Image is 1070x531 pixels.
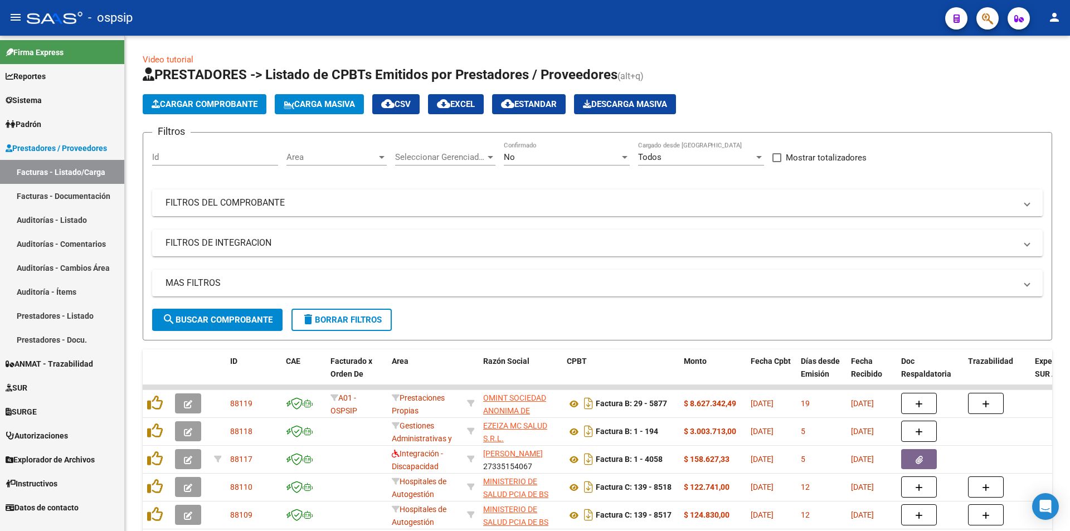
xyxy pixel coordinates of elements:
span: EXCEL [437,99,475,109]
span: 88119 [230,399,252,408]
strong: Factura C: 139 - 8517 [596,511,672,520]
span: SURGE [6,406,37,418]
span: Padrón [6,118,41,130]
mat-icon: cloud_download [501,97,514,110]
span: 88117 [230,455,252,464]
span: Razón Social [483,357,529,366]
mat-panel-title: MAS FILTROS [166,277,1016,289]
span: Todos [638,152,662,162]
mat-icon: cloud_download [381,97,395,110]
div: 30626983398 [483,503,558,527]
span: [DATE] [751,427,774,436]
span: EZEIZA MC SALUD S.R.L. [483,421,547,443]
button: Descarga Masiva [574,94,676,114]
datatable-header-cell: Monto [679,349,746,398]
mat-expansion-panel-header: FILTROS DEL COMPROBANTE [152,189,1043,216]
mat-panel-title: FILTROS DEL COMPROBANTE [166,197,1016,209]
div: 30626983398 [483,475,558,499]
span: Seleccionar Gerenciador [395,152,485,162]
span: Area [286,152,377,162]
span: 88109 [230,510,252,519]
i: Descargar documento [581,506,596,524]
span: Area [392,357,408,366]
span: 88110 [230,483,252,491]
i: Descargar documento [581,450,596,468]
span: Datos de contacto [6,501,79,514]
span: Mostrar totalizadores [786,151,867,164]
span: - ospsip [88,6,133,30]
mat-icon: menu [9,11,22,24]
span: Autorizaciones [6,430,68,442]
span: [DATE] [851,483,874,491]
h3: Filtros [152,124,191,139]
mat-expansion-panel-header: FILTROS DE INTEGRACION [152,230,1043,256]
datatable-header-cell: Fecha Cpbt [746,349,796,398]
strong: Factura B: 1 - 4058 [596,455,663,464]
span: CSV [381,99,411,109]
strong: $ 3.003.713,00 [684,427,736,436]
span: OMINT SOCIEDAD ANONIMA DE SERVICIOS [483,393,546,428]
span: Hospitales de Autogestión [392,477,446,499]
button: CSV [372,94,420,114]
span: [DATE] [751,399,774,408]
span: SUR [6,382,27,394]
span: Explorador de Archivos [6,454,95,466]
span: Prestadores / Proveedores [6,142,107,154]
span: 5 [801,427,805,436]
span: Trazabilidad [968,357,1013,366]
span: Carga Masiva [284,99,355,109]
datatable-header-cell: Razón Social [479,349,562,398]
button: Borrar Filtros [291,309,392,331]
span: Cargar Comprobante [152,99,257,109]
span: 88118 [230,427,252,436]
mat-icon: search [162,313,176,326]
span: No [504,152,515,162]
button: Estandar [492,94,566,114]
strong: Factura C: 139 - 8518 [596,483,672,492]
div: 30718225619 [483,420,558,443]
strong: $ 122.741,00 [684,483,729,491]
i: Descargar documento [581,394,596,412]
datatable-header-cell: Facturado x Orden De [326,349,387,398]
a: Video tutorial [143,55,193,65]
span: Firma Express [6,46,64,59]
span: Buscar Comprobante [162,315,273,325]
span: 12 [801,510,810,519]
span: [DATE] [851,455,874,464]
button: EXCEL [428,94,484,114]
span: ID [230,357,237,366]
span: Gestiones Administrativas y Otros [392,421,452,456]
span: A01 - OSPSIP [330,393,357,415]
datatable-header-cell: ID [226,349,281,398]
div: 30550245309 [483,392,558,415]
strong: Factura B: 29 - 5877 [596,400,667,408]
span: (alt+q) [617,71,644,81]
strong: $ 158.627,33 [684,455,729,464]
span: CPBT [567,357,587,366]
app-download-masive: Descarga masiva de comprobantes (adjuntos) [574,94,676,114]
span: CAE [286,357,300,366]
span: [DATE] [751,455,774,464]
datatable-header-cell: Area [387,349,463,398]
span: Estandar [501,99,557,109]
span: Hospitales de Autogestión [392,505,446,527]
i: Descargar documento [581,478,596,496]
strong: $ 8.627.342,49 [684,399,736,408]
datatable-header-cell: Días desde Emisión [796,349,847,398]
button: Buscar Comprobante [152,309,283,331]
strong: $ 124.830,00 [684,510,729,519]
span: Doc Respaldatoria [901,357,951,378]
span: Días desde Emisión [801,357,840,378]
span: Integración - Discapacidad [392,449,443,471]
span: [DATE] [751,483,774,491]
datatable-header-cell: Trazabilidad [964,349,1030,398]
span: [DATE] [851,399,874,408]
button: Carga Masiva [275,94,364,114]
span: 12 [801,483,810,491]
div: Open Intercom Messenger [1032,493,1059,520]
datatable-header-cell: Fecha Recibido [847,349,897,398]
span: Descarga Masiva [583,99,667,109]
span: Instructivos [6,478,57,490]
mat-icon: delete [301,313,315,326]
div: 27335154067 [483,447,558,471]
